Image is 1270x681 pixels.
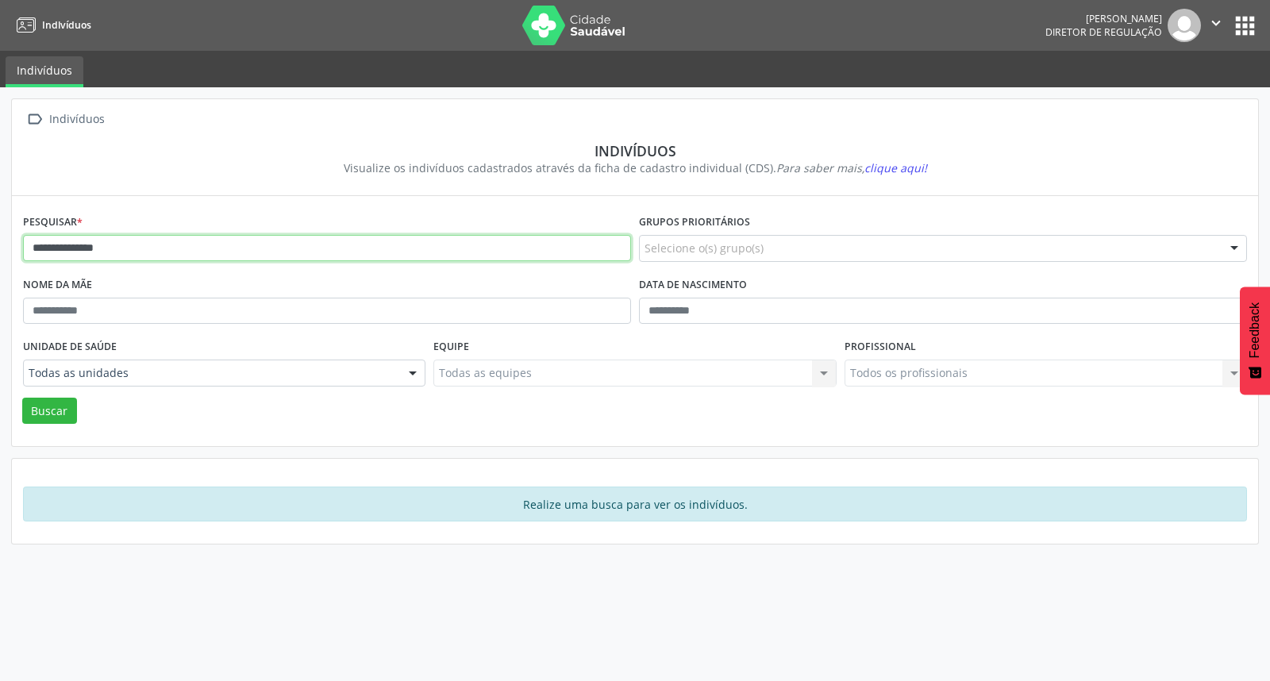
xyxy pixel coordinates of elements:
[22,398,77,425] button: Buscar
[29,365,393,381] span: Todas as unidades
[864,160,927,175] span: clique aqui!
[1240,287,1270,394] button: Feedback - Mostrar pesquisa
[34,142,1236,160] div: Indivíduos
[845,335,916,360] label: Profissional
[23,335,117,360] label: Unidade de saúde
[6,56,83,87] a: Indivíduos
[639,210,750,235] label: Grupos prioritários
[776,160,927,175] i: Para saber mais,
[433,335,469,360] label: Equipe
[42,18,91,32] span: Indivíduos
[1201,9,1231,42] button: 
[1045,12,1162,25] div: [PERSON_NAME]
[1168,9,1201,42] img: img
[1248,302,1262,358] span: Feedback
[23,273,92,298] label: Nome da mãe
[639,273,747,298] label: Data de nascimento
[645,240,764,256] span: Selecione o(s) grupo(s)
[23,108,107,131] a:  Indivíduos
[23,487,1247,521] div: Realize uma busca para ver os indivíduos.
[46,108,107,131] div: Indivíduos
[1207,14,1225,32] i: 
[1045,25,1162,39] span: Diretor de regulação
[23,210,83,235] label: Pesquisar
[23,108,46,131] i: 
[1231,12,1259,40] button: apps
[11,12,91,38] a: Indivíduos
[34,160,1236,176] div: Visualize os indivíduos cadastrados através da ficha de cadastro individual (CDS).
